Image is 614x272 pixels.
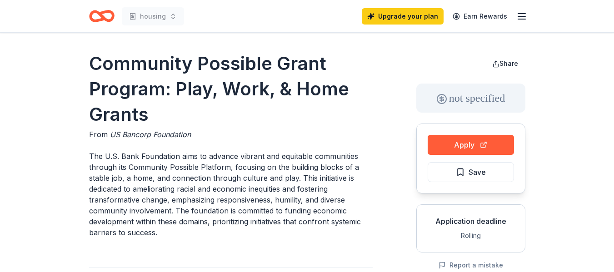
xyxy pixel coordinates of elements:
[424,230,518,241] div: Rolling
[140,11,166,22] span: housing
[428,162,514,182] button: Save
[362,8,444,25] a: Upgrade your plan
[447,8,513,25] a: Earn Rewards
[89,129,373,140] div: From
[122,7,184,25] button: housing
[110,130,191,139] span: US Bancorp Foundation
[89,5,115,27] a: Home
[89,151,373,238] p: The U.S. Bank Foundation aims to advance vibrant and equitable communities through its Community ...
[424,216,518,227] div: Application deadline
[469,166,486,178] span: Save
[485,54,525,73] button: Share
[416,84,525,113] div: not specified
[439,260,503,271] button: Report a mistake
[428,135,514,155] button: Apply
[499,59,518,67] span: Share
[89,51,373,127] h1: Community Possible Grant Program: Play, Work, & Home Grants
